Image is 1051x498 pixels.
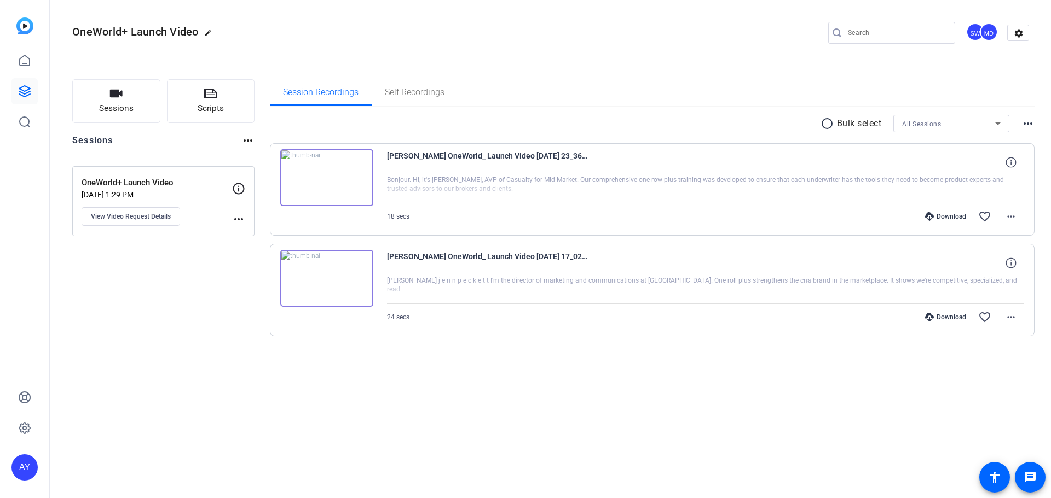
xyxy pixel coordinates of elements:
span: Session Recordings [283,88,359,97]
img: thumb-nail [280,250,373,307]
p: [DATE] 1:29 PM [82,190,232,199]
mat-icon: settings [1008,25,1030,42]
mat-icon: favorite_border [978,310,991,324]
button: View Video Request Details [82,207,180,226]
mat-icon: edit [204,29,217,42]
button: Sessions [72,79,160,123]
span: 18 secs [387,213,409,220]
ngx-avatar: Steve Winiecki [966,23,985,42]
p: OneWorld+ Launch Video [82,177,232,189]
input: Search [848,26,946,39]
span: [PERSON_NAME] OneWorld_ Launch Video [DATE] 23_36_45 [387,149,590,175]
span: Sessions [99,102,134,115]
span: OneWorld+ Launch Video [72,25,199,38]
mat-icon: favorite_border [978,210,991,223]
span: Scripts [198,102,224,115]
div: AY [11,454,38,481]
img: blue-gradient.svg [16,17,33,34]
div: MD [980,23,998,41]
button: Scripts [167,79,255,123]
div: Download [920,212,972,221]
div: Download [920,313,972,321]
span: [PERSON_NAME] OneWorld_ Launch Video [DATE] 17_02_14 [387,250,590,276]
ngx-avatar: Mark Dolnick [980,23,999,42]
div: SW [966,23,984,41]
span: 24 secs [387,313,409,321]
mat-icon: more_horiz [241,134,255,147]
mat-icon: more_horiz [1004,310,1018,324]
span: All Sessions [902,120,941,128]
span: View Video Request Details [91,212,171,221]
p: Bulk select [837,117,882,130]
mat-icon: more_horiz [232,213,245,226]
mat-icon: message [1024,471,1037,484]
img: thumb-nail [280,149,373,206]
mat-icon: more_horiz [1004,210,1018,223]
mat-icon: more_horiz [1021,117,1035,130]
mat-icon: radio_button_unchecked [821,117,837,130]
span: Self Recordings [385,88,444,97]
mat-icon: accessibility [988,471,1001,484]
h2: Sessions [72,134,113,155]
